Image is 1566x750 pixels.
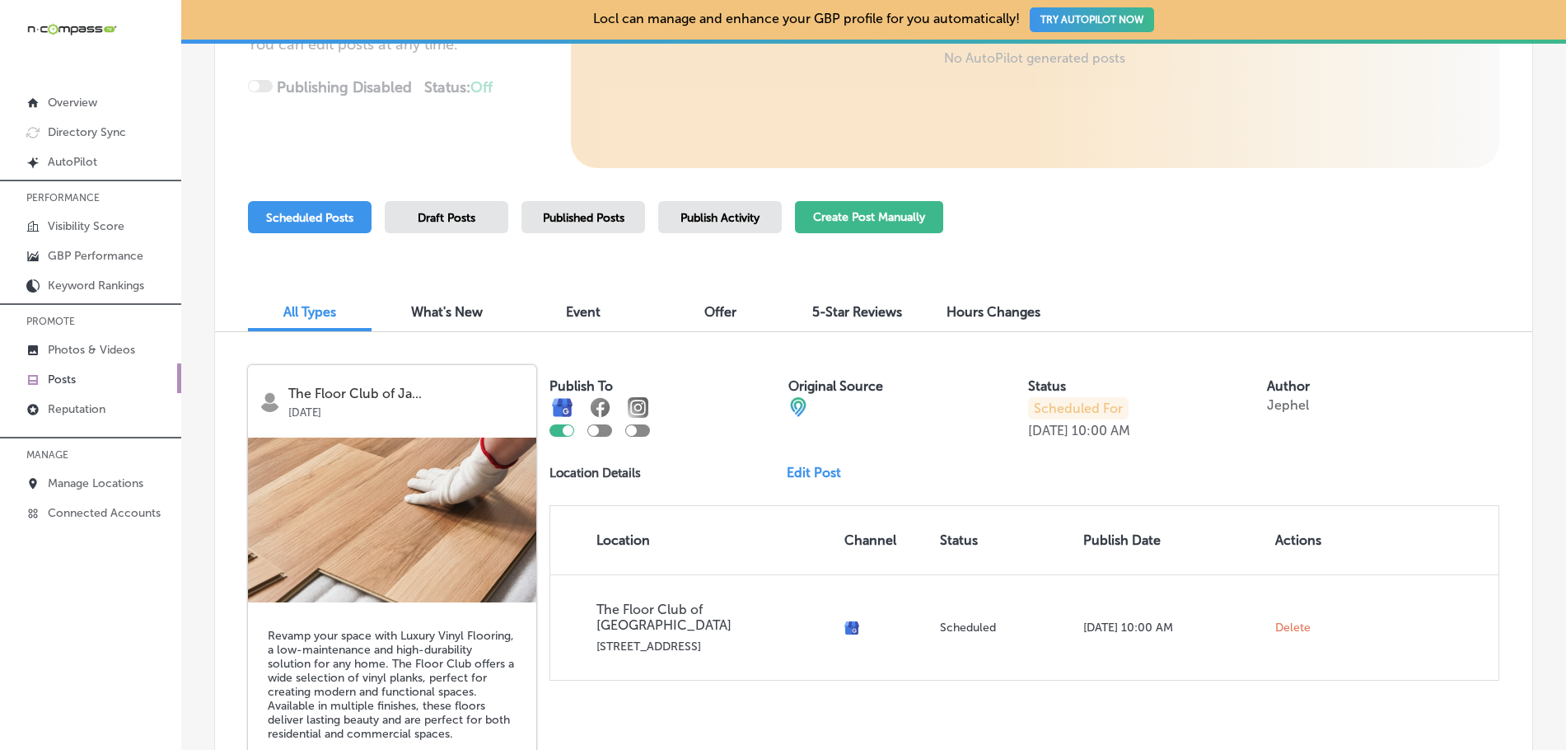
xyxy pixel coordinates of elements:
[248,438,536,602] img: af5825aa-45f2-4b5d-8a0e-f9102a8064acs-blob-v1-IMAGE-O7HcBhbvsiw.png
[48,279,144,293] p: Keyword Rankings
[48,219,124,233] p: Visibility Score
[26,26,40,40] img: logo_orange.svg
[543,211,624,225] span: Published Posts
[48,476,143,490] p: Manage Locations
[1030,7,1154,32] button: TRY AUTOPILOT NOW
[1083,621,1262,635] p: [DATE] 10:00 AM
[418,211,475,225] span: Draft Posts
[596,602,831,633] p: The Floor Club of [GEOGRAPHIC_DATA]
[1077,506,1269,574] th: Publish Date
[838,506,933,574] th: Channel
[48,373,76,387] p: Posts
[1269,506,1345,574] th: Actions
[596,640,831,654] p: [STREET_ADDRESS]
[947,304,1040,320] span: Hours Changes
[182,97,278,108] div: Keywords by Traffic
[63,97,147,108] div: Domain Overview
[48,402,105,416] p: Reputation
[288,401,525,419] p: [DATE]
[44,96,58,109] img: tab_domain_overview_orange.svg
[1072,423,1130,438] p: 10:00 AM
[1028,378,1066,394] label: Status
[46,26,81,40] div: v 4.0.25
[48,96,97,110] p: Overview
[933,506,1077,574] th: Status
[788,397,808,417] img: cba84b02adce74ede1fb4a8549a95eca.png
[704,304,736,320] span: Offer
[566,304,601,320] span: Event
[48,249,143,263] p: GBP Performance
[26,21,117,37] img: 660ab0bf-5cc7-4cb8-ba1c-48b5ae0f18e60NCTV_CLogo_TV_Black_-500x88.png
[550,506,838,574] th: Location
[266,211,353,225] span: Scheduled Posts
[1275,621,1311,635] span: Delete
[787,465,854,480] a: Edit Post
[283,304,336,320] span: All Types
[940,621,1070,635] p: Scheduled
[795,201,943,233] button: Create Post Manually
[48,155,97,169] p: AutoPilot
[43,43,181,56] div: Domain: [DOMAIN_NAME]
[788,378,883,394] label: Original Source
[680,211,760,225] span: Publish Activity
[164,96,177,109] img: tab_keywords_by_traffic_grey.svg
[1028,423,1068,438] p: [DATE]
[1267,397,1309,413] p: Jephel
[1267,378,1310,394] label: Author
[1028,397,1129,420] p: Scheduled For
[259,391,280,412] img: logo
[288,387,525,401] p: The Floor Club of Ja...
[549,466,641,480] p: Location Details
[48,506,161,520] p: Connected Accounts
[48,125,126,139] p: Directory Sync
[812,304,902,320] span: 5-Star Reviews
[549,378,613,394] label: Publish To
[48,343,135,357] p: Photos & Videos
[411,304,483,320] span: What's New
[26,43,40,56] img: website_grey.svg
